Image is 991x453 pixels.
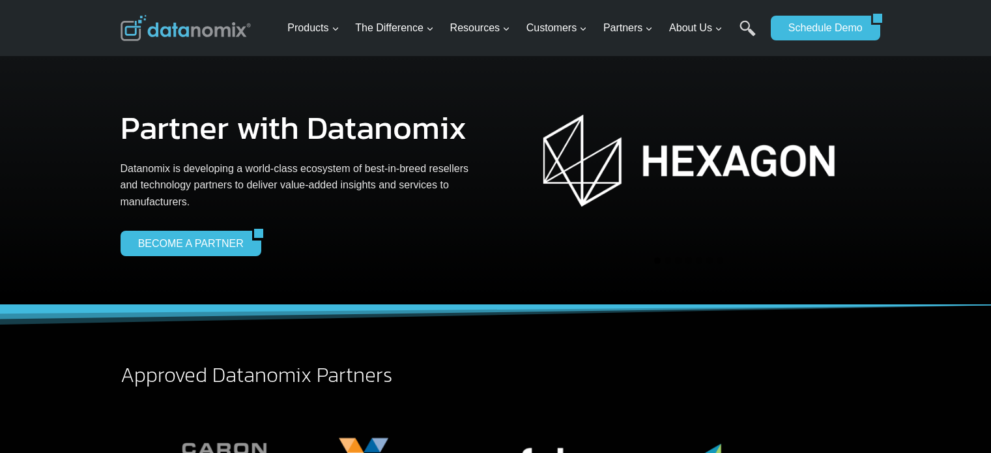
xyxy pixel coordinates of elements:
ul: Select a slide to show [506,256,871,266]
button: Go to slide 2 [665,257,671,264]
h2: Approved Datanomix Partners [121,364,871,385]
a: BECOME A PARTNER [121,231,252,256]
button: Go to slide 4 [685,257,692,264]
img: Datanomix [121,15,251,41]
img: Hexagon + Datanomix [542,111,835,211]
a: Search [740,20,756,50]
p: Datanomix is developing a world-class ecosystem of best-in-breed resellers and technology partner... [121,160,485,211]
span: Customers [526,20,587,37]
a: Schedule Demo [771,16,871,40]
span: About Us [669,20,723,37]
span: Products [287,20,339,37]
button: Go to slide 6 [706,257,713,264]
span: Partners [603,20,653,37]
span: Resources [450,20,510,37]
h1: Partner with Datanomix [121,111,485,144]
button: Go to slide 7 [717,257,723,264]
div: 1 of 7 [506,98,871,250]
button: Go to slide 3 [675,257,682,264]
button: Go to slide 5 [696,257,702,264]
button: Go to slide 1 [654,257,661,264]
nav: Primary Navigation [282,7,764,50]
span: The Difference [355,20,434,37]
